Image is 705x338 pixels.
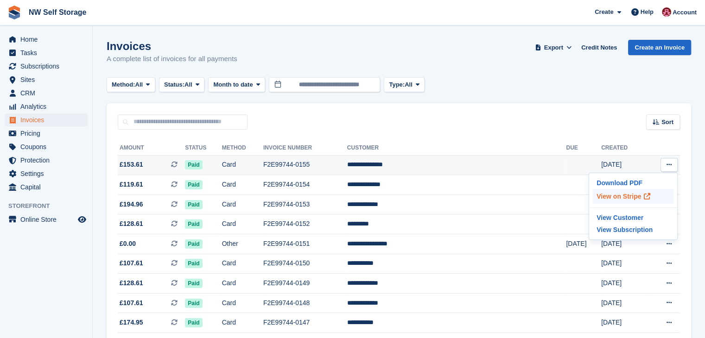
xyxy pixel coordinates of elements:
[120,318,143,327] span: £174.95
[20,73,76,86] span: Sites
[263,313,347,333] td: F2E99744-0147
[112,80,135,89] span: Method:
[5,60,88,73] a: menu
[593,177,673,189] a: Download PDF
[120,180,143,189] span: £119.61
[20,100,76,113] span: Analytics
[20,181,76,194] span: Capital
[20,87,76,100] span: CRM
[5,87,88,100] a: menu
[263,194,347,214] td: F2E99744-0153
[5,46,88,59] a: menu
[222,194,263,214] td: Card
[213,80,253,89] span: Month to date
[20,113,76,126] span: Invoices
[389,80,405,89] span: Type:
[20,213,76,226] span: Online Store
[263,175,347,195] td: F2E99744-0154
[661,118,673,127] span: Sort
[5,181,88,194] a: menu
[5,113,88,126] a: menu
[222,274,263,294] td: Card
[593,224,673,236] a: View Subscription
[25,5,90,20] a: NW Self Storage
[8,201,92,211] span: Storefront
[641,7,654,17] span: Help
[595,7,613,17] span: Create
[185,200,202,209] span: Paid
[384,77,425,93] button: Type: All
[593,189,673,204] a: View on Stripe
[222,254,263,274] td: Card
[263,274,347,294] td: F2E99744-0149
[263,234,347,254] td: F2E99744-0151
[20,167,76,180] span: Settings
[118,141,185,156] th: Amount
[601,313,647,333] td: [DATE]
[593,212,673,224] a: View Customer
[135,80,143,89] span: All
[601,234,647,254] td: [DATE]
[185,279,202,288] span: Paid
[120,278,143,288] span: £128.61
[107,40,237,52] h1: Invoices
[120,160,143,169] span: £153.61
[601,155,647,175] td: [DATE]
[578,40,621,55] a: Credit Notes
[222,313,263,333] td: Card
[222,293,263,313] td: Card
[263,214,347,234] td: F2E99744-0152
[164,80,184,89] span: Status:
[184,80,192,89] span: All
[20,60,76,73] span: Subscriptions
[5,213,88,226] a: menu
[20,127,76,140] span: Pricing
[222,175,263,195] td: Card
[601,254,647,274] td: [DATE]
[566,141,601,156] th: Due
[5,33,88,46] a: menu
[566,234,601,254] td: [DATE]
[185,141,222,156] th: Status
[628,40,691,55] a: Create an Invoice
[120,298,143,308] span: £107.61
[263,155,347,175] td: F2E99744-0155
[20,154,76,167] span: Protection
[347,141,566,156] th: Customer
[263,293,347,313] td: F2E99744-0148
[601,274,647,294] td: [DATE]
[20,33,76,46] span: Home
[185,259,202,268] span: Paid
[120,239,136,249] span: £0.00
[107,54,237,64] p: A complete list of invoices for all payments
[222,214,263,234] td: Card
[405,80,413,89] span: All
[185,239,202,249] span: Paid
[533,40,574,55] button: Export
[185,160,202,169] span: Paid
[222,155,263,175] td: Card
[159,77,204,93] button: Status: All
[5,140,88,153] a: menu
[185,219,202,229] span: Paid
[20,140,76,153] span: Coupons
[263,141,347,156] th: Invoice Number
[185,180,202,189] span: Paid
[5,100,88,113] a: menu
[185,318,202,327] span: Paid
[208,77,265,93] button: Month to date
[120,200,143,209] span: £194.96
[5,167,88,180] a: menu
[120,258,143,268] span: £107.61
[5,127,88,140] a: menu
[544,43,563,52] span: Export
[185,299,202,308] span: Paid
[222,234,263,254] td: Other
[662,7,671,17] img: Josh Vines
[263,254,347,274] td: F2E99744-0150
[5,154,88,167] a: menu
